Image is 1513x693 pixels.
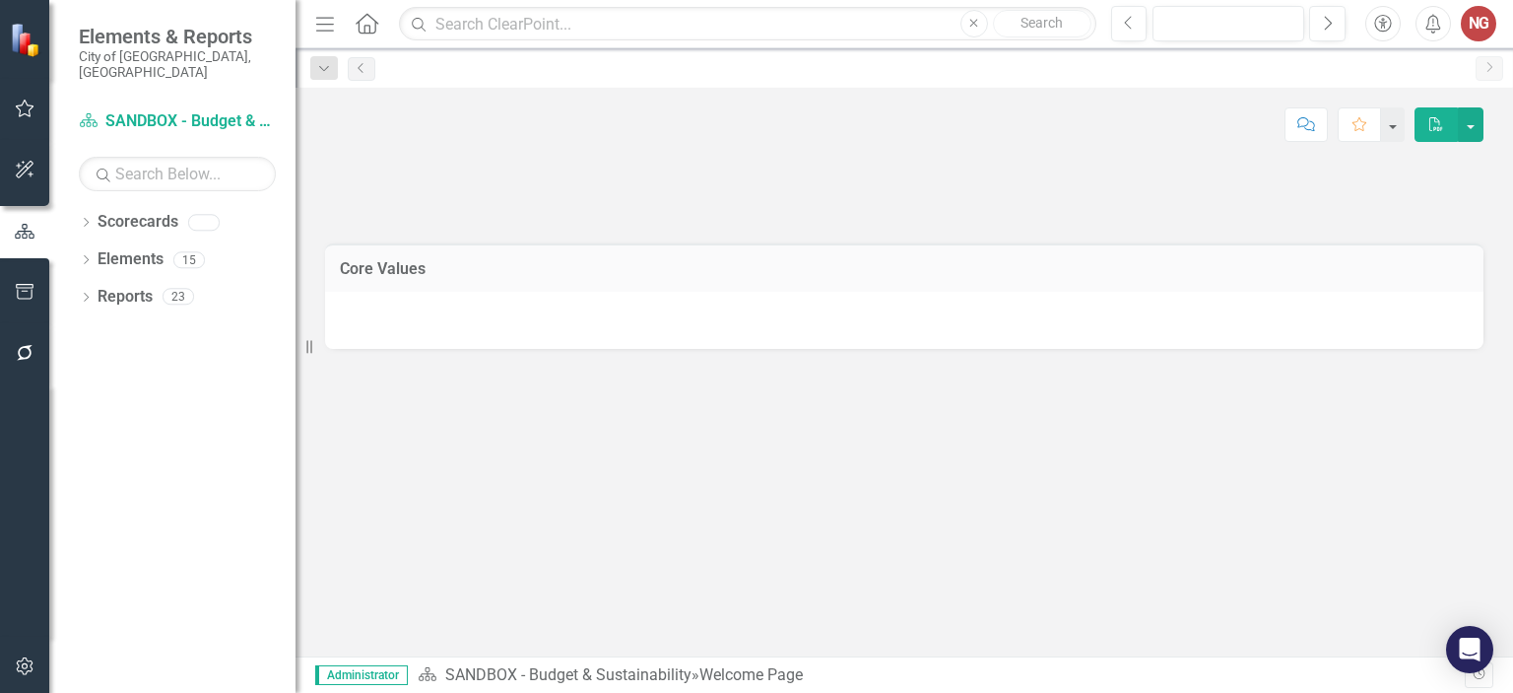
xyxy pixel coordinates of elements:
[315,665,408,685] span: Administrator
[340,260,1469,278] h3: Core Values
[1020,15,1063,31] span: Search
[98,211,178,234] a: Scorecards
[173,251,205,268] div: 15
[1461,6,1496,41] button: NG
[418,664,1465,687] div: »
[445,665,691,684] a: SANDBOX - Budget & Sustainability
[79,110,276,133] a: SANDBOX - Budget & Sustainability
[98,248,164,271] a: Elements
[399,7,1095,41] input: Search ClearPoint...
[163,289,194,306] div: 23
[699,665,803,684] div: Welcome Page
[1446,626,1493,673] div: Open Intercom Messenger
[993,10,1091,37] button: Search
[79,25,276,48] span: Elements & Reports
[10,23,44,57] img: ClearPoint Strategy
[79,157,276,191] input: Search Below...
[79,48,276,81] small: City of [GEOGRAPHIC_DATA], [GEOGRAPHIC_DATA]
[98,286,153,309] a: Reports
